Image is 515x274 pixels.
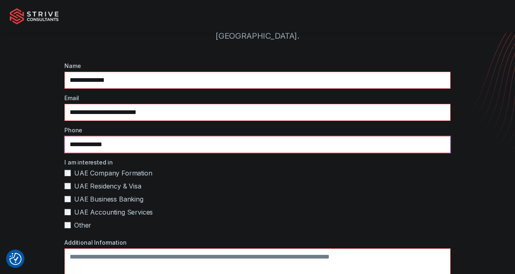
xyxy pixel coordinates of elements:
label: Email [64,94,451,102]
img: Revisit consent button [9,253,22,265]
span: UAE Accounting Services [74,207,153,217]
span: UAE Residency & Visa [74,181,141,191]
input: UAE Business Banking [64,196,71,202]
button: Consent Preferences [9,253,22,265]
label: Phone [64,126,451,134]
span: UAE Business Banking [74,194,143,204]
input: UAE Company Formation [64,170,71,176]
label: Additional Information [64,238,451,247]
span: Other [74,220,91,230]
img: Strive Consultants [10,8,59,24]
label: Name [64,61,451,70]
input: UAE Residency & Visa [64,183,71,189]
input: Other [64,222,71,228]
label: I am interested in [64,158,451,167]
span: UAE Company Formation [74,168,152,178]
input: UAE Accounting Services [64,209,71,215]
